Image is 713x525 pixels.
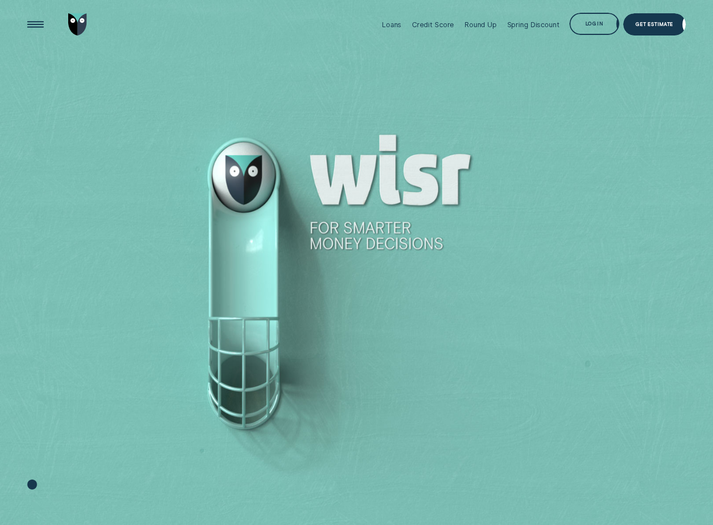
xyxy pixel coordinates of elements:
[507,21,559,29] div: Spring Discount
[623,13,686,35] a: Get Estimate
[68,13,86,35] img: Wisr
[412,21,454,29] div: Credit Score
[24,13,47,35] button: Open Menu
[382,21,401,29] div: Loans
[465,21,497,29] div: Round Up
[569,13,619,35] button: Log in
